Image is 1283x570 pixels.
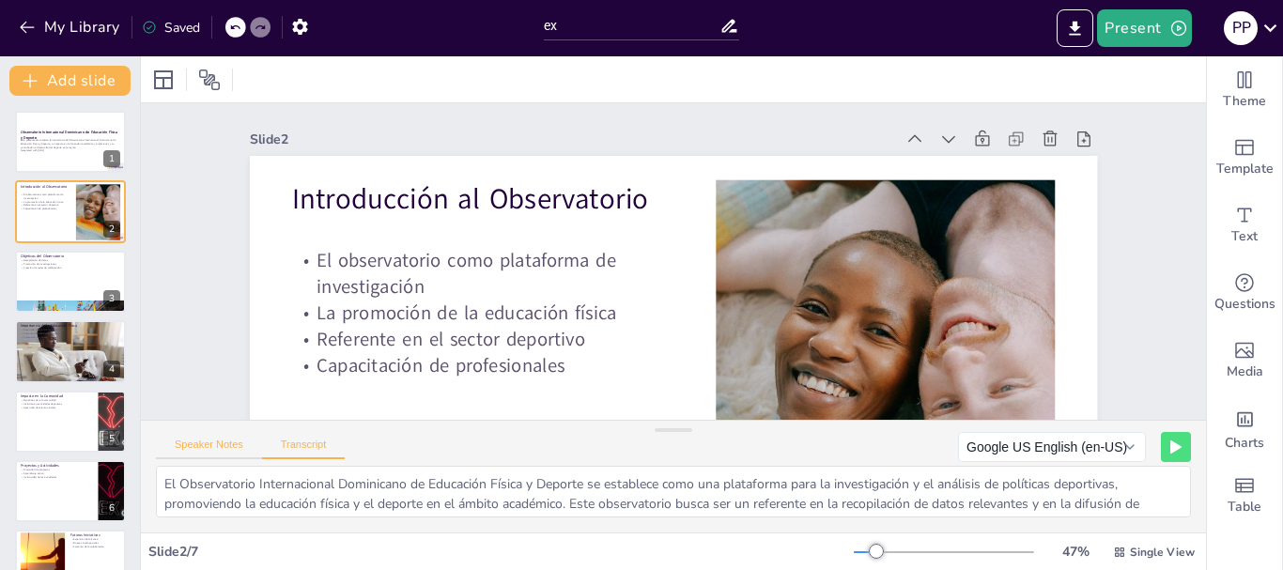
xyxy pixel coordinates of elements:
[1057,9,1093,47] button: Export to PowerPoint
[103,500,120,516] div: 6
[1161,432,1191,462] button: Play
[15,251,126,313] div: 3
[1231,226,1258,247] span: Text
[1223,91,1266,112] span: Theme
[341,297,700,476] p: La promoción de la educación física
[103,290,120,307] div: 3
[103,221,120,238] div: 2
[1214,294,1275,315] span: Questions
[1224,11,1258,45] div: p p
[103,430,120,447] div: 5
[15,460,126,522] div: 6
[1228,497,1261,517] span: Table
[233,52,829,331] div: Slide 2
[21,398,93,402] p: Beneficios para la comunidad
[103,150,120,167] div: 1
[1224,9,1258,47] button: p p
[1207,462,1282,530] div: Add a table
[21,254,120,259] p: Objetivos del Observatorio
[70,542,120,546] p: Nuevas investigaciones
[15,180,126,242] div: 2
[70,538,120,542] p: Expansión del alcance
[14,12,128,42] button: My Library
[1225,433,1264,454] span: Charts
[958,432,1146,462] button: Google US English (en-US)
[21,332,120,336] p: Fomento de habilidades sociales
[1227,362,1263,382] span: Media
[21,199,70,203] p: La promoción de la educación física
[15,320,126,382] div: 4
[70,545,120,548] p: Fomento de la colaboración
[21,471,93,475] p: Aprendizaje activo
[15,111,126,173] div: 1
[156,466,1191,517] textarea: El Observatorio Internacional Dominicano de Educación Física y Deporte se establece como una plat...
[21,193,70,199] p: El observatorio como plataforma de investigación
[21,258,120,262] p: Recopilación de datos
[292,187,657,378] p: Introducción al Observatorio
[21,335,120,339] p: Promoción de valores
[21,266,120,270] p: Creación de redes de colaboración
[15,391,126,453] div: 5
[1207,124,1282,192] div: Add ready made slides
[1207,192,1282,259] div: Add text boxes
[1207,327,1282,394] div: Add images, graphics, shapes or video
[198,69,221,91] span: Position
[21,262,120,266] p: Promoción de investigaciones
[21,393,93,399] p: Impacto en la Comunidad
[21,207,70,210] p: Capacitación de profesionales
[1207,56,1282,124] div: Change the overall theme
[21,203,70,207] p: Referente en el sector deportivo
[21,475,93,479] p: Inclusividad de las actividades
[21,131,117,141] strong: Observatorio Internacional Dominicano de Educación Física y Deporte
[21,139,120,149] p: Esta presentación explora la importancia del Observatorio Internacional Dominicano de Educación F...
[1216,159,1274,179] span: Template
[351,321,710,501] p: Referente en el sector deportivo
[21,406,93,409] p: Desarrollo de talentos locales
[9,66,131,96] button: Add slide
[262,439,346,459] button: Transcript
[544,12,719,39] input: Insert title
[148,65,178,95] div: Layout
[1097,9,1191,47] button: Present
[21,463,93,469] p: Proyectos y Actividades
[156,439,262,459] button: Speaker Notes
[21,149,120,153] p: Generated with [URL]
[1130,545,1195,560] span: Single View
[319,249,689,453] p: El observatorio como plataforma de investigación
[103,361,120,377] div: 4
[1207,259,1282,327] div: Get real-time input from your audience
[142,19,200,37] div: Saved
[148,543,854,561] div: Slide 2 / 7
[21,184,70,190] p: Introducción al Observatorio
[70,533,120,539] p: Futuras Iniciativas
[1207,394,1282,462] div: Add charts and graphs
[21,469,93,472] p: Diversidad de proyectos
[1053,543,1098,561] div: 47 %
[21,402,93,406] p: Inclusión en actividades deportivas
[21,329,120,332] p: Desarrollo integral de los estudiantes
[21,323,120,329] p: Importancia de la Educación Física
